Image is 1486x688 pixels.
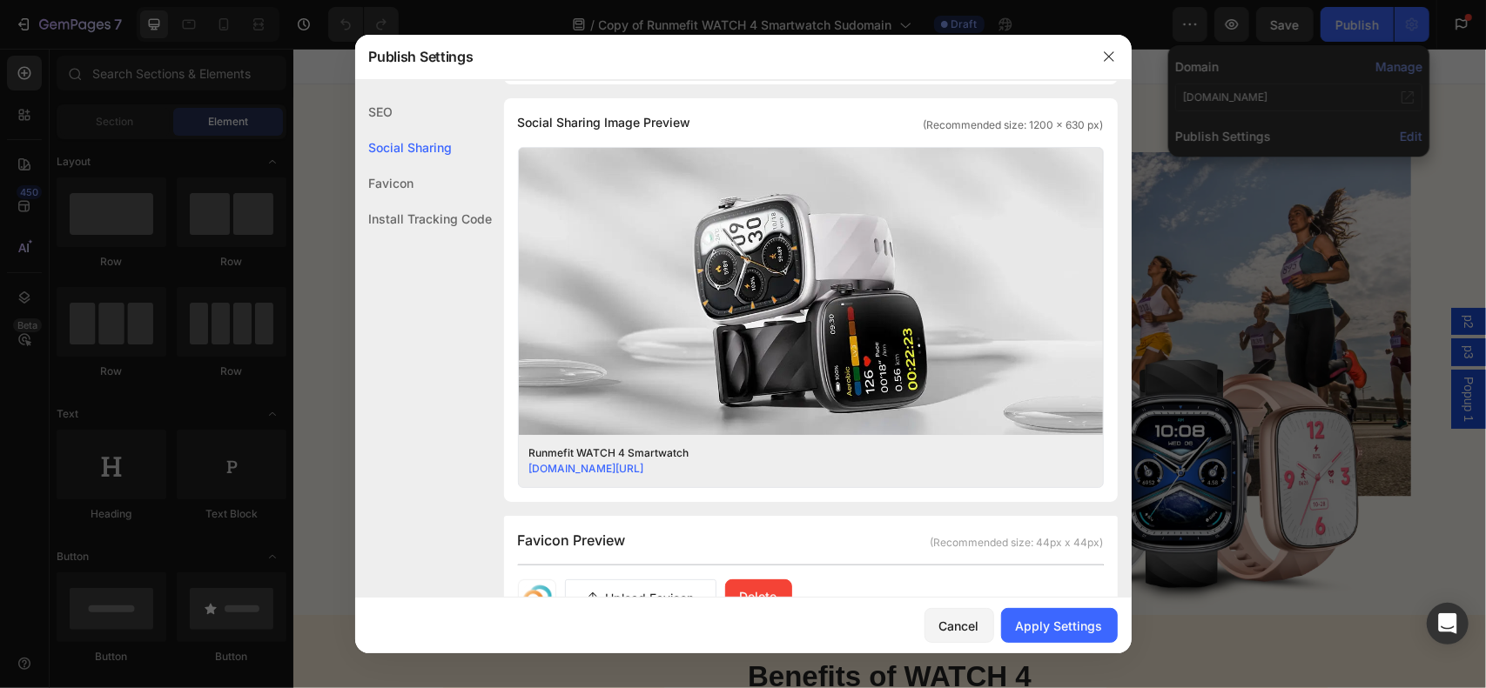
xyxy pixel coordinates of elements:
[725,579,792,614] button: Delete
[924,117,1104,133] span: (Recommended size: 1200 x 630 px)
[355,94,493,130] div: SEO
[355,165,493,201] div: Favicon
[925,608,994,643] button: Cancel
[1167,297,1184,311] span: p3
[110,486,262,507] p: Proven by Real Users
[355,130,493,165] div: Social Sharing
[74,608,1119,649] h2: Benefits of WATCH 4
[655,104,1118,566] img: gempages_581000803754443689-f6d9f0df-d433-4c32-997a-9439e246e2f1.webp
[1001,608,1118,643] button: Apply Settings
[158,364,250,386] div: Shop Now
[1167,328,1184,373] span: Popup 1
[87,354,322,397] a: Shop Now
[89,159,403,197] span: Runmefit WATCH 4
[355,201,493,237] div: Install Tracking Code
[509,46,683,77] img: Runmefit_logo_without_background_f1fea686-c377-4911-b841-5ca3748bf83c.png
[740,587,777,605] div: Delete
[110,413,262,434] p: 24/7 Health Monitoring
[518,579,556,618] img: image favicon
[518,112,691,133] span: Social Sharing Image Preview
[89,204,300,243] span: Smart Watch
[355,34,1086,79] div: Publish Settings
[518,530,626,551] span: Favicon Preview
[110,450,262,471] p: Easy to Use, Friendly UI
[1427,603,1469,645] div: Open Intercom Messenger
[157,128,272,142] p: 2500+ Happy Customers
[1167,266,1184,280] span: p2
[931,535,1104,551] span: (Recommended size: 44px x 44px)
[89,260,567,324] p: Reboot your day with WATCH 4. AI-guided sleep, accurate activity data, and gentle reminders impro...
[1016,617,1103,635] div: Apply Settings
[939,617,979,635] div: Cancel
[529,445,1066,461] div: Runmefit WATCH 4 Smartwatch
[529,462,644,475] a: [DOMAIN_NAME][URL]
